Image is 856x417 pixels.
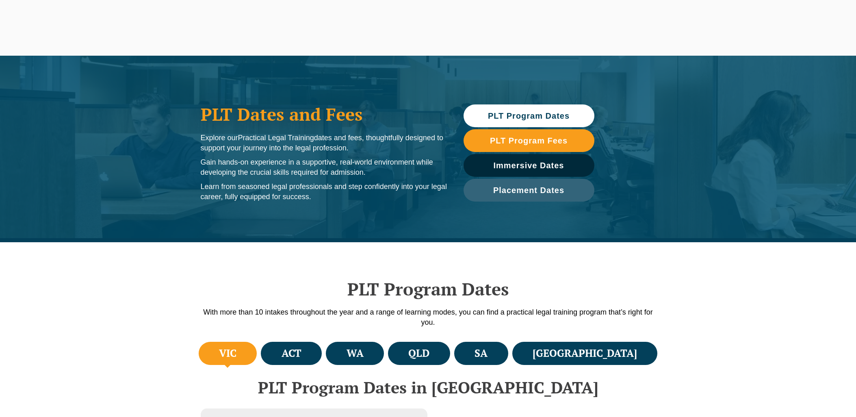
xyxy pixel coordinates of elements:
p: Explore our dates and fees, thoughtfully designed to support your journey into the legal profession. [201,133,447,153]
p: With more than 10 intakes throughout the year and a range of learning modes, you can find a pract... [197,307,660,328]
a: PLT Program Dates [464,104,594,127]
h4: WA [347,347,364,360]
h4: QLD [408,347,429,360]
h4: ACT [282,347,301,360]
h4: [GEOGRAPHIC_DATA] [533,347,637,360]
h2: PLT Program Dates in [GEOGRAPHIC_DATA] [197,378,660,396]
span: Placement Dates [493,186,564,194]
p: Gain hands-on experience in a supportive, real-world environment while developing the crucial ski... [201,157,447,178]
h4: VIC [219,347,236,360]
p: Learn from seasoned legal professionals and step confidently into your legal career, fully equipp... [201,182,447,202]
span: Practical Legal Training [238,134,314,142]
a: Immersive Dates [464,154,594,177]
h1: PLT Dates and Fees [201,104,447,124]
h2: PLT Program Dates [197,279,660,299]
h4: SA [475,347,488,360]
span: PLT Program Dates [488,112,570,120]
a: PLT Program Fees [464,129,594,152]
span: PLT Program Fees [490,137,568,145]
a: Placement Dates [464,179,594,202]
span: Immersive Dates [494,161,564,169]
